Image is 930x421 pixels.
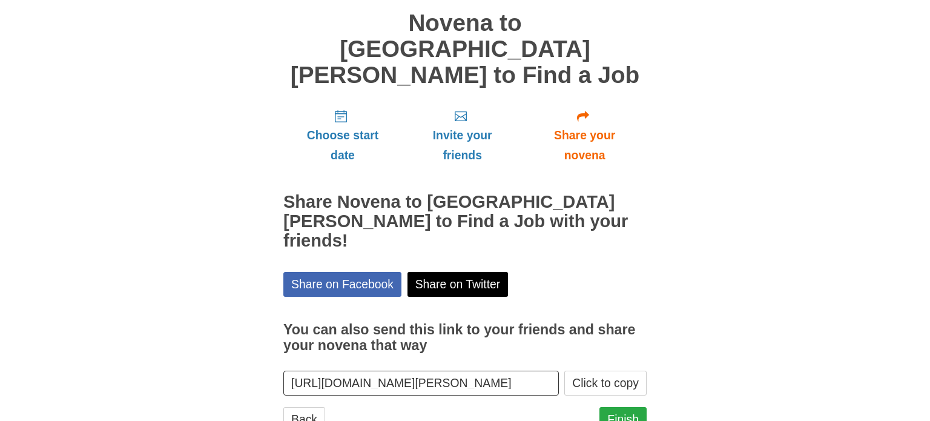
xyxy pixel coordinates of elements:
[283,100,402,172] a: Choose start date
[295,125,390,165] span: Choose start date
[283,272,401,297] a: Share on Facebook
[283,10,647,88] h1: Novena to [GEOGRAPHIC_DATA][PERSON_NAME] to Find a Job
[414,125,510,165] span: Invite your friends
[523,100,647,172] a: Share your novena
[535,125,635,165] span: Share your novena
[407,272,509,297] a: Share on Twitter
[283,322,647,353] h3: You can also send this link to your friends and share your novena that way
[564,371,647,396] button: Click to copy
[402,100,523,172] a: Invite your friends
[283,193,647,251] h2: Share Novena to [GEOGRAPHIC_DATA][PERSON_NAME] to Find a Job with your friends!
